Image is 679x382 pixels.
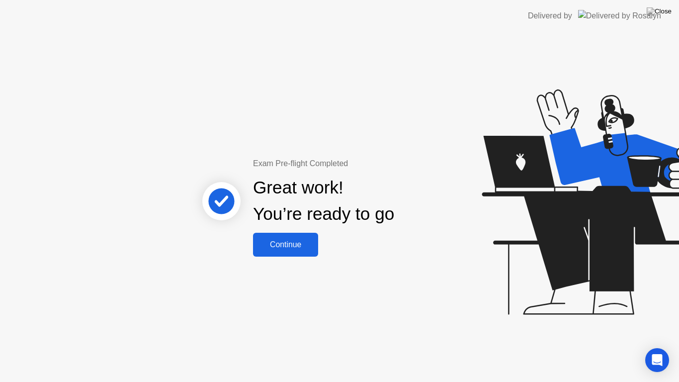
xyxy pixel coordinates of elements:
[253,175,394,227] div: Great work! You’re ready to go
[578,10,661,21] img: Delivered by Rosalyn
[528,10,572,22] div: Delivered by
[253,233,318,257] button: Continue
[645,348,669,372] div: Open Intercom Messenger
[253,158,458,170] div: Exam Pre-flight Completed
[647,7,672,15] img: Close
[256,240,315,249] div: Continue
